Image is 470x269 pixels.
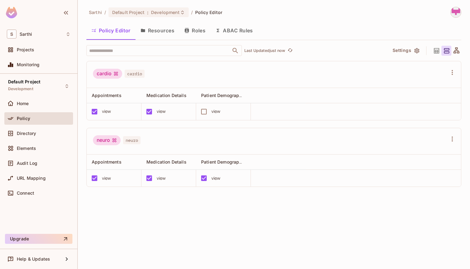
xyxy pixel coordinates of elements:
span: Directory [17,131,36,136]
span: Development [151,9,180,15]
button: Policy Editor [86,23,136,38]
span: Policy Editor [195,9,223,15]
div: neuro [93,135,121,145]
button: refresh [286,47,294,54]
button: ABAC Rules [210,23,258,38]
div: view [157,108,166,115]
li: / [104,9,106,15]
span: Audit Log [17,161,37,166]
li: / [191,9,193,15]
span: : [147,10,149,15]
span: Policy [17,116,30,121]
span: Monitoring [17,62,40,67]
span: Development [8,86,33,91]
span: Medication Details [146,93,187,98]
button: Upgrade [5,234,72,244]
span: Help & Updates [17,257,50,262]
button: Roles [179,23,210,38]
span: refresh [288,48,293,54]
span: Click to refresh data [285,47,294,54]
div: cardio [93,69,122,79]
span: the active workspace [89,9,102,15]
span: Medication Details [146,159,187,165]
div: view [211,175,221,182]
span: Appointments [92,159,122,165]
span: Patient Demography [201,92,244,98]
span: cardio [125,70,145,78]
span: Projects [17,47,34,52]
button: Open [231,46,240,55]
span: S [7,30,16,39]
img: anjali@genworx.ai [451,7,461,17]
span: Default Project [8,79,40,84]
span: Elements [17,146,36,151]
img: SReyMgAAAABJRU5ErkJggg== [6,7,17,18]
span: Connect [17,191,34,196]
div: view [157,175,166,182]
span: Workspace: Sarthi [20,32,32,37]
span: URL Mapping [17,176,46,181]
button: Settings [390,46,421,56]
span: Patient Demography [201,159,244,165]
div: view [211,108,221,115]
div: view [102,108,111,115]
div: view [102,175,111,182]
span: Default Project [112,9,145,15]
span: Home [17,101,29,106]
span: Appointments [92,93,122,98]
span: neuro [123,136,141,144]
button: Resources [136,23,179,38]
p: Last Updated just now [244,48,285,53]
